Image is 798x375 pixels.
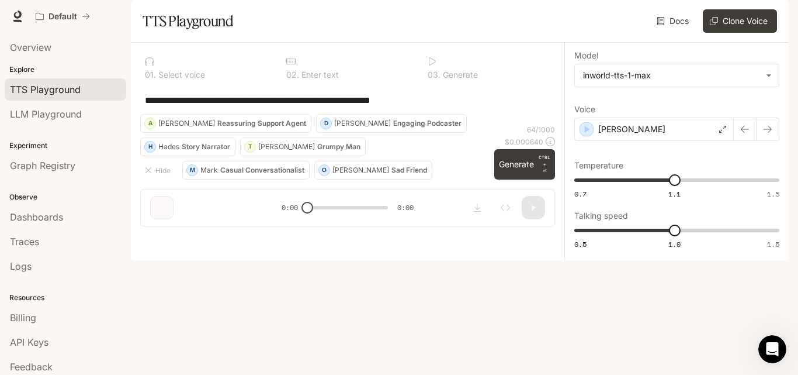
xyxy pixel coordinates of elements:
p: Default [48,12,77,22]
button: All workspaces [30,5,95,28]
p: CTRL + [539,154,550,168]
h1: TTS Playground [143,9,233,33]
p: [PERSON_NAME] [258,143,315,150]
p: Sad Friend [391,167,427,174]
p: 0 2 . [286,71,299,79]
p: ⏎ [539,154,550,175]
button: Hide [140,161,178,180]
p: Hades [158,143,179,150]
p: Engaging Podcaster [393,120,462,127]
p: Enter text [299,71,339,79]
p: 0 1 . [145,71,156,79]
p: [PERSON_NAME] [334,120,391,127]
span: 1.1 [668,189,681,199]
button: HHadesStory Narrator [140,137,235,156]
p: Temperature [574,161,623,170]
button: Clone Voice [703,9,777,33]
p: [PERSON_NAME] [158,120,215,127]
div: A [145,114,155,133]
p: [PERSON_NAME] [332,167,389,174]
p: Story Narrator [182,143,230,150]
button: T[PERSON_NAME]Grumpy Man [240,137,366,156]
button: D[PERSON_NAME]Engaging Podcaster [316,114,467,133]
iframe: Intercom live chat [758,335,786,363]
p: Reassuring Support Agent [217,120,306,127]
div: D [321,114,331,133]
p: $ 0.000640 [505,137,543,147]
div: M [187,161,197,180]
div: T [245,137,255,156]
button: MMarkCasual Conversationalist [182,161,310,180]
button: A[PERSON_NAME]Reassuring Support Agent [140,114,311,133]
p: 0 3 . [428,71,440,79]
span: 1.5 [767,189,779,199]
p: [PERSON_NAME] [598,123,665,135]
span: 0.7 [574,189,587,199]
p: Select voice [156,71,205,79]
p: Generate [440,71,478,79]
p: Grumpy Man [317,143,360,150]
div: inworld-tts-1-max [583,70,760,81]
p: Talking speed [574,212,628,220]
p: Casual Conversationalist [220,167,304,174]
div: H [145,137,155,156]
span: 1.5 [767,239,779,249]
div: O [319,161,329,180]
p: 64 / 1000 [527,125,555,135]
div: inworld-tts-1-max [575,64,779,87]
a: Docs [654,9,693,33]
button: GenerateCTRL +⏎ [494,149,555,180]
p: Voice [574,105,595,113]
p: Mark [200,167,218,174]
button: O[PERSON_NAME]Sad Friend [314,161,432,180]
span: 0.5 [574,239,587,249]
p: Model [574,51,598,60]
span: 1.0 [668,239,681,249]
